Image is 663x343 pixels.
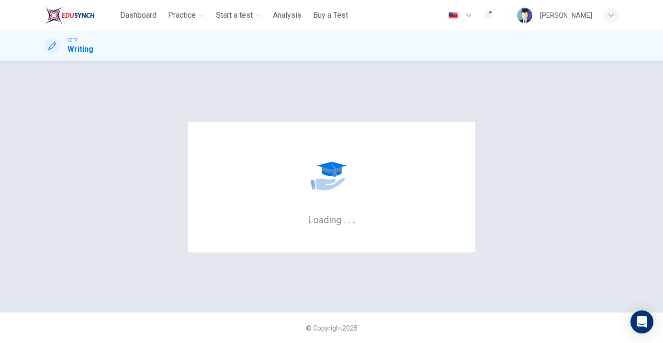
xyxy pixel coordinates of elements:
h6: . [352,211,356,227]
img: Profile picture [517,8,532,23]
span: Analysis [273,10,302,21]
img: ELTC logo [45,6,95,25]
span: Practice [168,10,196,21]
h6: . [348,211,351,227]
a: ELTC logo [45,6,117,25]
button: Dashboard [116,7,160,24]
span: Dashboard [120,10,157,21]
h6: Loading [308,213,356,226]
span: Start a test [216,10,253,21]
button: Buy a Test [309,7,352,24]
div: Open Intercom Messenger [630,310,653,333]
div: [PERSON_NAME] [540,10,592,21]
button: Practice [164,7,208,24]
h6: . [343,211,346,227]
span: © Copyright 2025 [306,324,358,332]
span: Buy a Test [313,10,348,21]
button: Start a test [212,7,265,24]
button: Analysis [269,7,305,24]
img: en [447,12,459,19]
span: CEFR [67,37,78,44]
h1: Writing [67,44,93,55]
